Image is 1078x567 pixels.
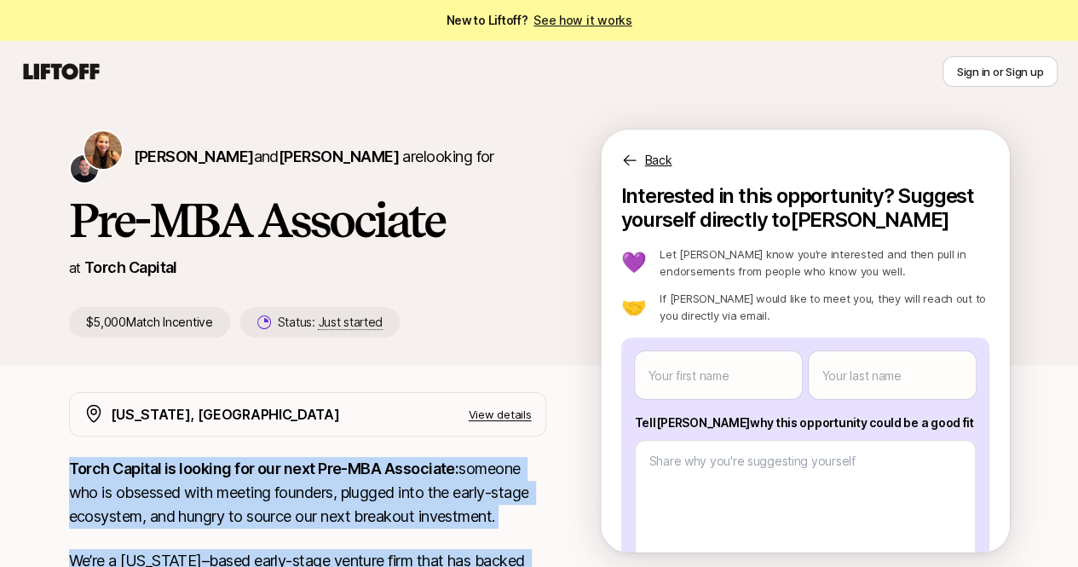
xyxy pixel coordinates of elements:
h1: Pre-MBA Associate [69,194,546,246]
span: [PERSON_NAME] [134,148,254,165]
p: Tell [PERSON_NAME] why this opportunity could be a good fit [635,413,976,433]
img: Christopher Harper [71,155,98,182]
p: 💜 [621,252,647,273]
p: $5,000 Match Incentive [69,307,230,338]
a: See how it works [533,13,632,27]
button: Sign in or Sign up [943,56,1058,87]
p: Status: [278,312,383,333]
p: [US_STATE], [GEOGRAPHIC_DATA] [111,403,340,425]
span: New to Liftoff? [446,10,631,31]
p: Let [PERSON_NAME] know you’re interested and then pull in endorsements from people who know you w... [660,246,989,280]
img: Katie Reiner [84,131,122,169]
span: and [253,148,398,165]
p: someone who is obsessed with meeting founders, plugged into the early-stage ecosystem, and hungry... [69,457,546,529]
strong: Torch Capital is looking for our next Pre-MBA Associate: [69,460,459,477]
p: If [PERSON_NAME] would like to meet you, they will reach out to you directly via email. [660,290,989,324]
a: Torch Capital [84,258,177,276]
p: View details [469,406,532,423]
p: are looking for [134,145,494,169]
p: at [69,257,81,279]
p: Back [645,150,672,171]
span: Just started [318,315,383,330]
p: Interested in this opportunity? Suggest yourself directly to [PERSON_NAME] [621,184,989,232]
p: 🤝 [621,297,647,317]
span: [PERSON_NAME] [279,148,399,165]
